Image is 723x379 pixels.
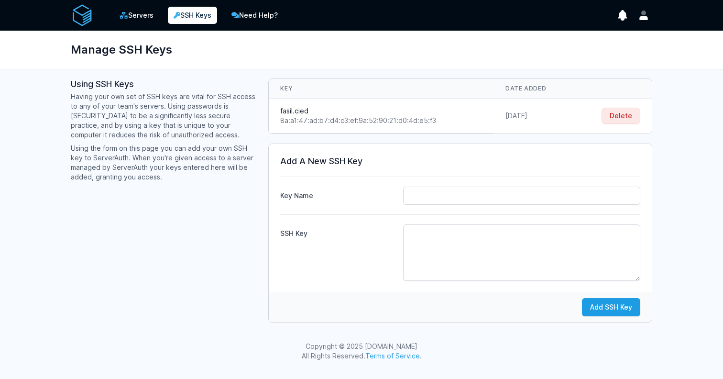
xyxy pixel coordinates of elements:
label: Key Name [280,187,395,201]
h3: Add A New SSH Key [280,156,640,167]
h3: Using SSH Keys [71,78,257,90]
p: Having your own set of SSH keys are vital for SSH access to any of your team's servers. Using pas... [71,92,257,140]
td: [DATE] [494,99,574,134]
a: Need Help? [225,6,285,25]
div: 8a:a1:47:ad:b7:d4:c3:ef:9a:52:90:21:d0:4d:e5:f3 [280,116,482,125]
button: Delete [602,108,640,124]
button: Add SSH Key [582,298,640,316]
h1: Manage SSH Keys [71,38,172,61]
div: fasil.cied [280,106,482,116]
a: SSH Keys [168,7,217,24]
button: User menu [635,7,652,24]
p: Using the form on this page you can add your own SSH key to ServerAuth. When you're given access ... [71,144,257,182]
a: Terms of Service [365,352,420,360]
a: Servers [113,6,160,25]
button: show notifications [614,7,631,24]
th: Key [269,79,494,99]
img: serverAuth logo [71,4,94,27]
label: SSH Key [280,225,395,238]
th: Date Added [494,79,574,99]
